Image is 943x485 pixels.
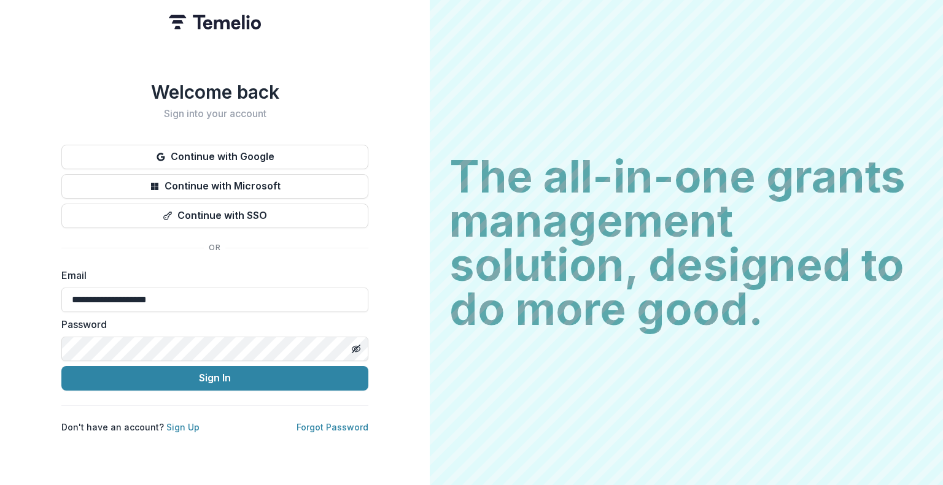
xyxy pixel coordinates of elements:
label: Password [61,317,361,332]
a: Forgot Password [297,422,368,432]
button: Continue with SSO [61,204,368,228]
button: Continue with Google [61,145,368,169]
h2: Sign into your account [61,108,368,120]
a: Sign Up [166,422,200,432]
button: Toggle password visibility [346,339,366,359]
button: Continue with Microsoft [61,174,368,199]
button: Sign In [61,366,368,391]
img: Temelio [169,15,261,29]
p: Don't have an account? [61,421,200,433]
label: Email [61,268,361,283]
h1: Welcome back [61,81,368,103]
